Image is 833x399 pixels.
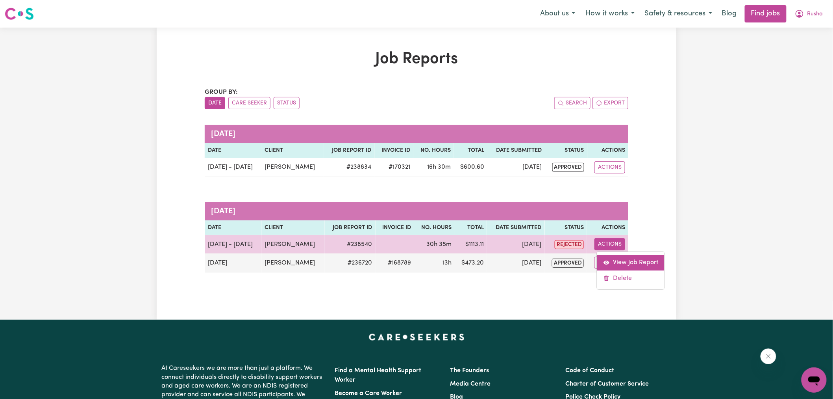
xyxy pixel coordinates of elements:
[717,5,742,22] a: Blog
[594,161,625,173] button: Actions
[324,143,374,158] th: Job Report ID
[592,97,628,109] button: Export
[5,6,48,12] span: Need any help?
[790,6,828,22] button: My Account
[228,97,270,109] button: sort invoices by care seeker
[376,220,415,235] th: Invoice ID
[566,381,649,387] a: Charter of Customer Service
[587,220,628,235] th: Actions
[335,367,421,383] a: Find a Mental Health Support Worker
[580,6,640,22] button: How it works
[427,164,451,170] span: 16 hours 30 minutes
[205,143,261,158] th: Date
[369,334,465,340] a: Careseekers home page
[325,235,376,254] td: # 238540
[325,220,376,235] th: Job Report ID
[761,349,776,364] iframe: Close message
[205,50,628,69] h1: Job Reports
[640,6,717,22] button: Safety & resources
[262,235,325,254] td: [PERSON_NAME]
[587,143,628,158] th: Actions
[552,163,584,172] span: approved
[205,235,262,254] td: [DATE] - [DATE]
[262,254,325,272] td: [PERSON_NAME]
[413,143,454,158] th: No. Hours
[745,5,787,22] a: Find jobs
[487,158,545,177] td: [DATE]
[443,260,452,266] span: 13 hours
[597,255,665,271] a: View job report 238540
[802,367,827,393] iframe: Button to launch messaging window
[205,254,262,272] td: [DATE]
[487,254,545,272] td: [DATE]
[262,220,325,235] th: Client
[261,143,324,158] th: Client
[205,97,225,109] button: sort invoices by date
[450,367,489,374] a: The Founders
[455,235,487,254] td: $ 1113.11
[205,220,262,235] th: Date
[552,259,584,268] span: approved
[555,240,584,249] span: rejected
[487,235,545,254] td: [DATE]
[335,390,402,397] a: Become a Care Worker
[545,143,587,158] th: Status
[274,97,300,109] button: sort invoices by paid status
[545,220,587,235] th: Status
[535,6,580,22] button: About us
[455,254,487,272] td: $ 473.20
[324,158,374,177] td: # 238834
[566,367,615,374] a: Code of Conduct
[807,10,823,19] span: Rusha
[205,158,261,177] td: [DATE] - [DATE]
[554,97,591,109] button: Search
[414,220,455,235] th: No. Hours
[5,7,34,21] img: Careseekers logo
[261,158,324,177] td: [PERSON_NAME]
[375,143,414,158] th: Invoice ID
[376,254,415,272] td: #168789
[5,5,34,23] a: Careseekers logo
[454,143,487,158] th: Total
[455,220,487,235] th: Total
[594,238,625,250] button: Actions
[205,89,238,95] span: Group by:
[594,257,625,269] button: Actions
[427,241,452,248] span: 30 hours 35 minutes
[597,271,665,287] a: Delete job report 238540
[597,252,665,290] div: Actions
[487,220,545,235] th: Date Submitted
[325,254,376,272] td: # 236720
[375,158,414,177] td: #170321
[450,381,491,387] a: Media Centre
[487,143,545,158] th: Date Submitted
[454,158,487,177] td: $ 600.60
[205,202,628,220] caption: [DATE]
[205,125,628,143] caption: [DATE]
